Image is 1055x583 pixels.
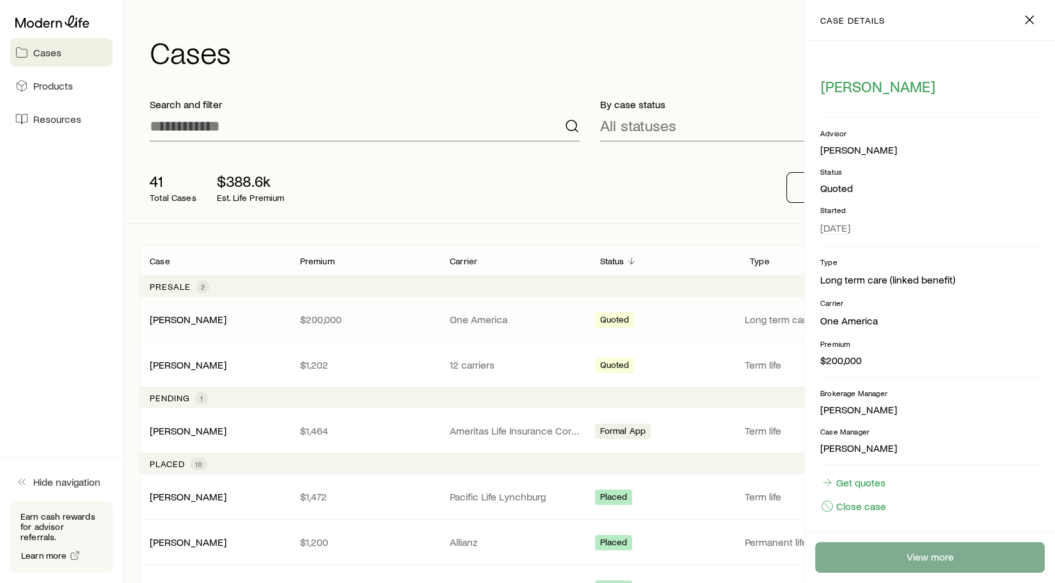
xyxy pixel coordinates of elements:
[820,143,897,157] div: [PERSON_NAME]
[10,501,113,573] div: Earn cash rewards for advisor referrals.Learn more
[150,459,185,469] p: Placed
[33,113,81,125] span: Resources
[150,424,226,438] div: [PERSON_NAME]
[820,313,1040,328] li: One America
[300,256,335,266] p: Premium
[150,313,226,325] a: [PERSON_NAME]
[300,536,430,548] p: $1,200
[10,468,113,496] button: Hide navigation
[820,166,1040,177] p: Status
[820,354,1040,367] p: $200,000
[820,128,1040,138] p: Advisor
[150,282,191,292] p: Presale
[150,536,226,549] div: [PERSON_NAME]
[745,358,885,371] p: Term life
[820,475,886,490] a: Get quotes
[150,358,226,372] div: [PERSON_NAME]
[150,256,170,266] p: Case
[217,193,285,203] p: Est. Life Premium
[820,272,1040,287] li: Long term care (linked benefit)
[820,388,1040,398] p: Brokerage Manager
[820,426,1040,436] p: Case Manager
[150,490,226,502] a: [PERSON_NAME]
[201,282,205,292] span: 2
[820,499,887,513] button: Close case
[150,536,226,548] a: [PERSON_NAME]
[300,424,430,437] p: $1,464
[820,403,1040,416] p: [PERSON_NAME]
[10,38,113,67] a: Cases
[600,491,628,505] span: Placed
[450,313,580,326] p: One America
[450,536,580,548] p: Allianz
[745,313,885,326] p: Long term care (linked benefit)
[450,358,580,371] p: 12 carriers
[820,339,1040,349] p: Premium
[745,536,885,548] p: Permanent life
[745,424,885,437] p: Term life
[195,459,202,469] span: 18
[200,393,203,403] span: 1
[450,424,580,437] p: Ameritas Life Insurance Corp. (Ameritas)
[600,537,628,550] span: Placed
[820,182,1040,195] p: Quoted
[786,172,928,203] button: Share fact finder
[300,490,430,503] p: $1,472
[820,298,1040,308] p: Carrier
[21,551,67,560] span: Learn more
[150,490,226,504] div: [PERSON_NAME]
[20,511,102,542] p: Earn cash rewards for advisor referrals.
[150,36,1040,67] h1: Cases
[150,193,196,203] p: Total Cases
[600,426,646,439] span: Formal App
[150,424,226,436] a: [PERSON_NAME]
[150,393,190,403] p: Pending
[820,257,1040,267] p: Type
[745,490,885,503] p: Term life
[815,542,1045,573] a: View more
[150,172,196,190] p: 41
[600,98,1030,111] p: By case status
[820,221,850,234] span: [DATE]
[33,46,61,59] span: Cases
[150,313,226,326] div: [PERSON_NAME]
[217,172,285,190] p: $388.6k
[600,256,624,266] p: Status
[600,116,676,134] p: All statuses
[820,77,936,97] button: [PERSON_NAME]
[600,360,630,373] span: Quoted
[821,77,935,95] span: [PERSON_NAME]
[450,490,580,503] p: Pacific Life Lynchburg
[750,256,770,266] p: Type
[820,205,1040,215] p: Started
[10,105,113,133] a: Resources
[450,256,477,266] p: Carrier
[150,98,580,111] p: Search and filter
[150,358,226,371] a: [PERSON_NAME]
[300,313,430,326] p: $200,000
[10,72,113,100] a: Products
[820,15,885,26] p: case details
[33,79,73,92] span: Products
[33,475,100,488] span: Hide navigation
[820,442,1040,454] p: [PERSON_NAME]
[300,358,430,371] p: $1,202
[600,314,630,328] span: Quoted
